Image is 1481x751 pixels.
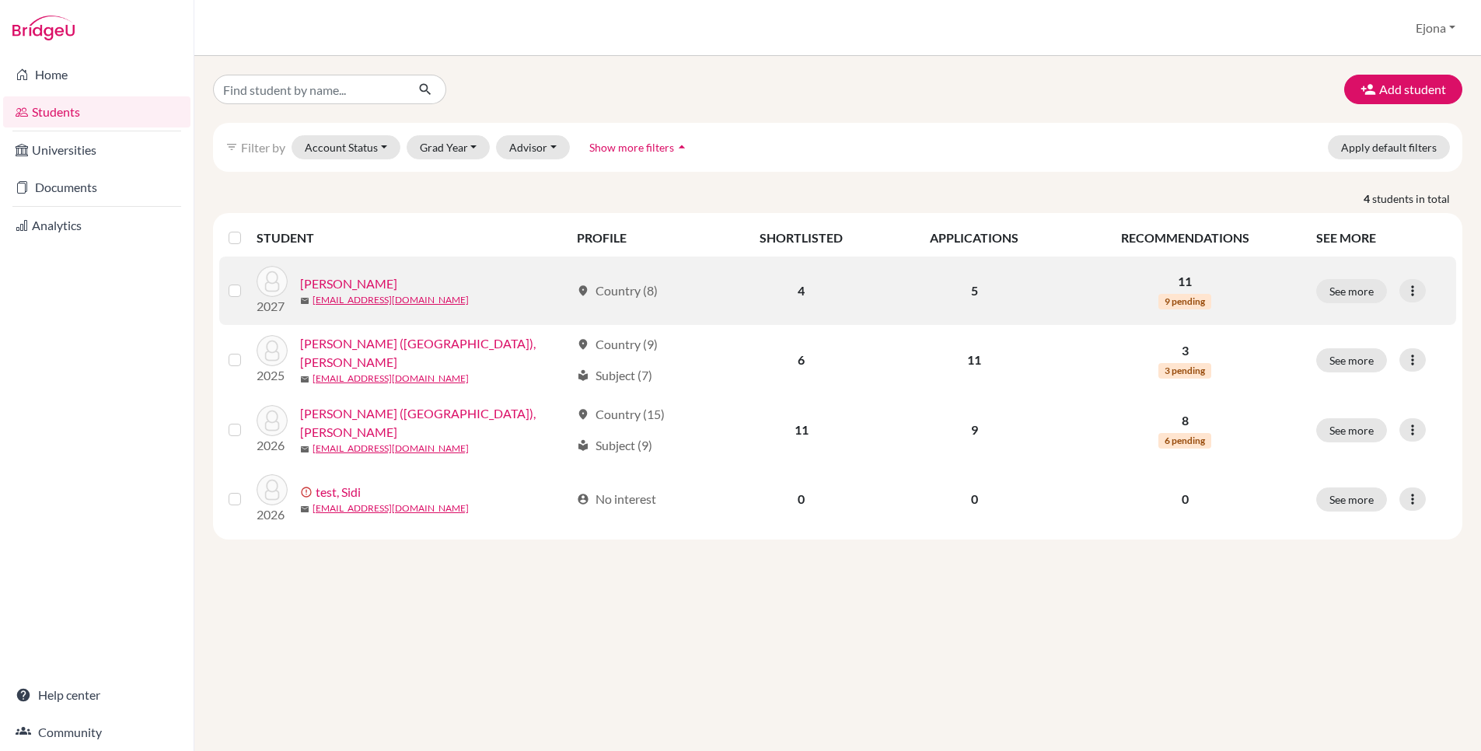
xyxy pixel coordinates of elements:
span: 9 pending [1158,294,1211,309]
a: [EMAIL_ADDRESS][DOMAIN_NAME] [313,372,469,386]
div: No interest [577,490,656,508]
p: 11 [1073,272,1298,291]
td: 9 [885,395,1064,465]
button: Show more filtersarrow_drop_up [576,135,703,159]
a: test, Sidi [316,483,361,501]
div: Subject (7) [577,366,652,385]
td: 6 [717,325,885,395]
div: Country (9) [577,335,658,354]
th: SHORTLISTED [717,219,885,257]
a: Home [3,59,190,90]
th: PROFILE [568,219,717,257]
span: error_outline [300,486,316,498]
button: Ejona [1409,13,1462,43]
button: Advisor [496,135,570,159]
a: Help center [3,679,190,711]
input: Find student by name... [213,75,406,104]
span: location_on [577,285,589,297]
button: Account Status [292,135,400,159]
a: [EMAIL_ADDRESS][DOMAIN_NAME] [313,501,469,515]
span: account_circle [577,493,589,505]
button: See more [1316,487,1387,512]
span: students in total [1372,190,1462,207]
button: See more [1316,348,1387,372]
button: See more [1316,279,1387,303]
a: Analytics [3,210,190,241]
a: [PERSON_NAME] [300,274,397,293]
img: test, Sidi [257,474,288,505]
p: 2026 [257,505,288,524]
td: 4 [717,257,885,325]
a: [PERSON_NAME] ([GEOGRAPHIC_DATA]), [PERSON_NAME] [300,334,570,372]
img: Chan, John [257,266,288,297]
span: local_library [577,439,589,452]
a: Students [3,96,190,127]
span: 3 pending [1158,363,1211,379]
th: STUDENT [257,219,568,257]
th: RECOMMENDATIONS [1064,219,1307,257]
img: Miller (US), Bella [257,335,288,366]
button: Add student [1344,75,1462,104]
img: Bridge-U [12,16,75,40]
p: 8 [1073,411,1298,430]
th: APPLICATIONS [885,219,1064,257]
i: arrow_drop_up [674,139,690,155]
span: mail [300,296,309,306]
p: 0 [1073,490,1298,508]
span: location_on [577,408,589,421]
span: Show more filters [589,141,674,154]
div: Country (8) [577,281,658,300]
a: Universities [3,134,190,166]
p: 2025 [257,366,288,385]
td: 0 [717,465,885,533]
img: Smith (UK), Anna [257,405,288,436]
td: 11 [717,395,885,465]
button: See more [1316,418,1387,442]
td: 0 [885,465,1064,533]
a: Community [3,717,190,748]
span: mail [300,445,309,454]
strong: 4 [1364,190,1372,207]
th: SEE MORE [1307,219,1456,257]
span: 6 pending [1158,433,1211,449]
td: 11 [885,325,1064,395]
span: location_on [577,338,589,351]
a: [EMAIL_ADDRESS][DOMAIN_NAME] [313,293,469,307]
div: Country (15) [577,405,665,424]
td: 5 [885,257,1064,325]
button: Grad Year [407,135,491,159]
p: 2026 [257,436,288,455]
p: 2027 [257,297,288,316]
i: filter_list [225,141,238,153]
p: 3 [1073,341,1298,360]
button: Apply default filters [1328,135,1450,159]
span: mail [300,505,309,514]
a: Documents [3,172,190,203]
span: Filter by [241,140,285,155]
a: [EMAIL_ADDRESS][DOMAIN_NAME] [313,442,469,456]
span: mail [300,375,309,384]
a: [PERSON_NAME] ([GEOGRAPHIC_DATA]), [PERSON_NAME] [300,404,570,442]
div: Subject (9) [577,436,652,455]
span: local_library [577,369,589,382]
